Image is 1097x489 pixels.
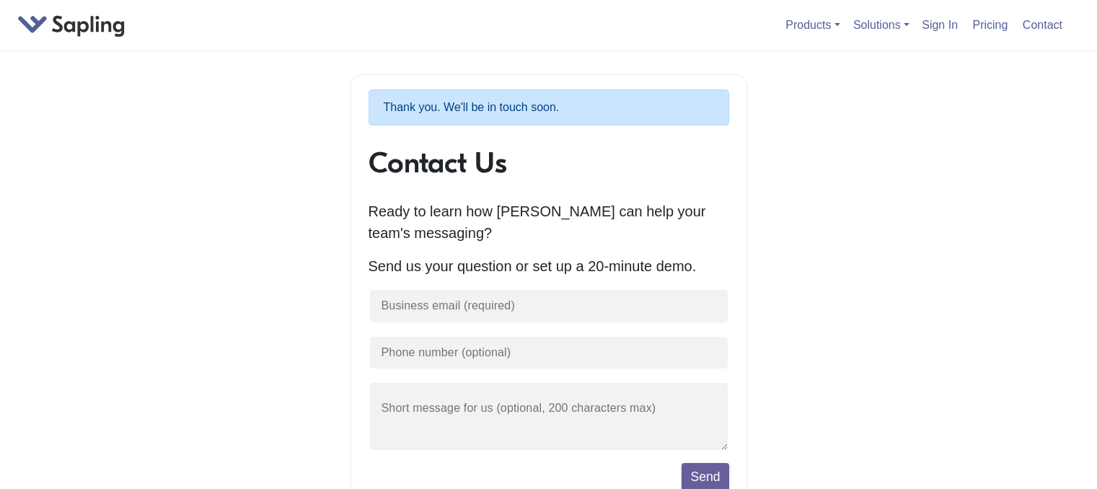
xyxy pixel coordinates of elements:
a: Products [785,19,840,31]
input: Business email (required) [369,288,729,324]
input: Phone number (optional) [369,335,729,371]
p: Thank you. We'll be in touch soon. [369,89,729,125]
h1: Contact Us [369,146,729,180]
a: Contact [1017,13,1068,37]
p: Send us your question or set up a 20-minute demo. [369,255,729,277]
p: Ready to learn how [PERSON_NAME] can help your team's messaging? [369,201,729,244]
a: Pricing [967,13,1014,37]
a: Sign In [916,13,964,37]
a: Solutions [853,19,909,31]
